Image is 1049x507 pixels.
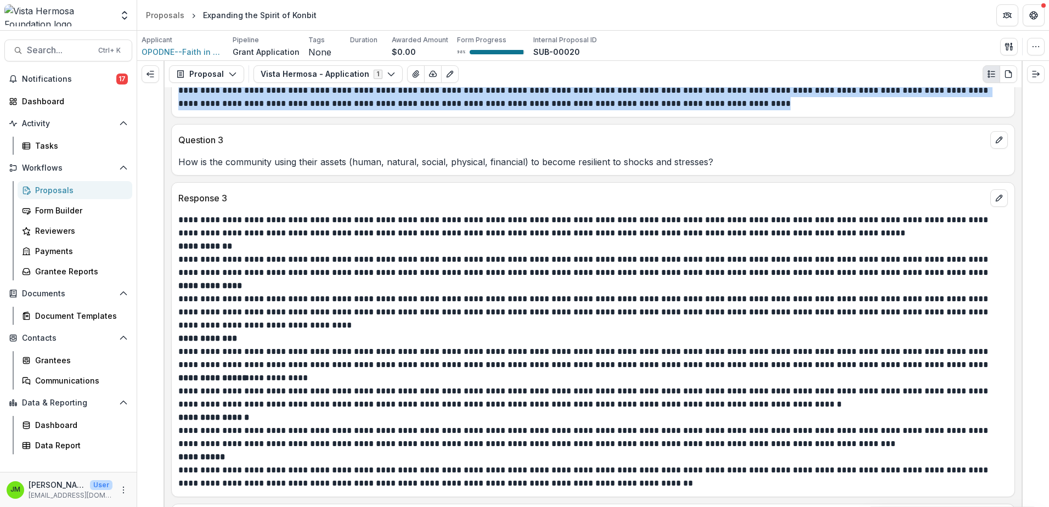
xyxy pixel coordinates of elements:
div: Jerry Martinez [10,486,20,493]
div: Data Report [35,440,123,451]
a: Reviewers [18,222,132,240]
button: Vista Hermosa - Application1 [253,65,403,83]
button: Open entity switcher [117,4,132,26]
span: Search... [27,45,92,55]
p: $0.00 [392,46,416,58]
button: Open Activity [4,115,132,132]
button: More [117,483,130,497]
p: Grant Application [233,46,300,58]
div: Proposals [146,9,184,21]
div: Grantee Reports [35,266,123,277]
button: Partners [996,4,1018,26]
a: Grantees [18,351,132,369]
div: Document Templates [35,310,123,322]
span: Workflows [22,164,115,173]
span: Contacts [22,334,115,343]
div: Communications [35,375,123,386]
a: Dashboard [4,92,132,110]
a: Dashboard [18,416,132,434]
p: [EMAIL_ADDRESS][DOMAIN_NAME] [29,491,112,500]
button: Get Help [1023,4,1045,26]
div: Dashboard [35,419,123,431]
a: Payments [18,242,132,260]
p: SUB-00020 [533,46,580,58]
a: Tasks [18,137,132,155]
p: None [308,46,331,59]
div: Payments [35,245,123,257]
p: Question 3 [178,133,986,147]
a: OPODNE--Faith in Action International [142,46,224,58]
div: Proposals [35,184,123,196]
button: PDF view [1000,65,1017,83]
p: Pipeline [233,35,259,45]
p: User [90,480,112,490]
button: Search... [4,40,132,61]
p: Response 3 [178,191,986,205]
p: 98 % [457,48,465,56]
button: Notifications17 [4,70,132,88]
div: Reviewers [35,225,123,236]
a: Proposals [142,7,189,23]
div: Form Builder [35,205,123,216]
p: Duration [350,35,377,45]
p: Internal Proposal ID [533,35,597,45]
button: Edit as form [441,65,459,83]
p: Tags [308,35,325,45]
button: Open Documents [4,285,132,302]
a: Communications [18,371,132,390]
div: Dashboard [22,95,123,107]
a: Proposals [18,181,132,199]
img: Vista Hermosa Foundation logo [4,4,112,26]
p: Awarded Amount [392,35,448,45]
button: Plaintext view [983,65,1000,83]
button: Proposal [169,65,244,83]
a: Data Report [18,436,132,454]
p: Applicant [142,35,172,45]
p: Form Progress [457,35,506,45]
button: Open Workflows [4,159,132,177]
div: Grantees [35,354,123,366]
p: [PERSON_NAME] [29,479,86,491]
span: 17 [116,74,128,84]
button: Expand left [142,65,159,83]
a: Document Templates [18,307,132,325]
button: edit [990,189,1008,207]
button: Open Contacts [4,329,132,347]
button: Open Data & Reporting [4,394,132,412]
div: Tasks [35,140,123,151]
p: How is the community using their assets (human, natural, social, physical, financial) to become r... [178,155,1008,168]
button: View Attached Files [407,65,425,83]
span: Notifications [22,75,116,84]
span: Activity [22,119,115,128]
button: Expand right [1027,65,1045,83]
nav: breadcrumb [142,7,321,23]
span: Data & Reporting [22,398,115,408]
span: Documents [22,289,115,298]
a: Grantee Reports [18,262,132,280]
div: Ctrl + K [96,44,123,57]
div: Expanding the Spirit of Konbit [203,9,317,21]
button: edit [990,131,1008,149]
a: Form Builder [18,201,132,219]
